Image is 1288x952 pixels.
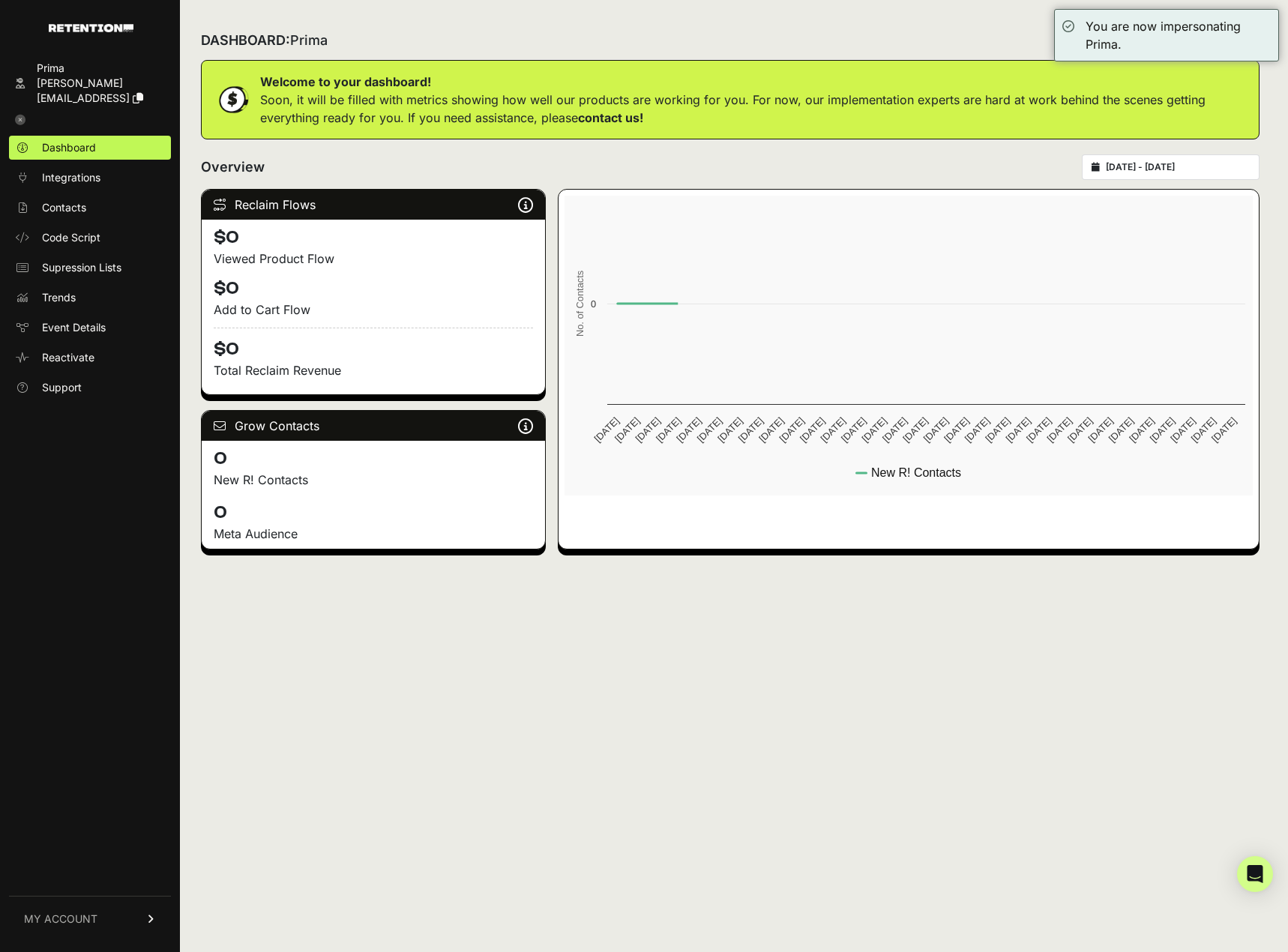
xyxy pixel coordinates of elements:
div: Open Intercom Messenger [1237,856,1273,892]
text: [DATE] [1168,415,1197,445]
span: Supression Lists [42,260,121,275]
text: [DATE] [1065,415,1095,445]
a: Code Script [9,226,171,250]
div: Add to Cart Flow [214,301,533,319]
text: [DATE] [695,415,724,445]
text: [DATE] [942,415,971,445]
span: Dashboard [42,140,96,155]
h4: 0 [214,447,533,471]
text: [DATE] [756,415,786,445]
text: [DATE] [1004,415,1033,445]
text: [DATE] [983,415,1012,445]
text: [DATE] [798,415,827,445]
div: Prima [37,61,165,76]
span: Reactivate [42,350,94,365]
img: dollar-coin-05c43ed7efb7bc0c12610022525b4bbbb207c7efeef5aecc26f025e68dcafac9.png [214,81,251,118]
a: Integrations [9,166,171,190]
text: [DATE] [592,415,622,445]
p: New R! Contacts [214,471,533,489]
text: [DATE] [880,415,909,445]
span: Integrations [42,170,100,185]
text: [DATE] [963,415,992,445]
a: Reactivate [9,346,171,370]
h4: $0 [214,328,533,361]
text: No. of Contacts [574,271,586,337]
text: [DATE] [1107,415,1136,445]
text: [DATE] [1189,415,1218,445]
text: [DATE] [839,415,868,445]
span: Contacts [42,200,86,215]
text: [DATE] [1024,415,1053,445]
p: Soon, it will be filled with metrics showing how well our products are working for you. For now, ... [260,91,1247,127]
text: [DATE] [736,415,765,445]
h4: $0 [214,226,533,250]
text: [DATE] [613,415,642,445]
h2: DASHBOARD: [201,30,328,51]
a: contact us! [578,110,643,125]
a: Contacts [9,196,171,220]
text: [DATE] [777,415,807,445]
text: [DATE] [674,415,703,445]
a: MY ACCOUNT [9,896,171,942]
text: [DATE] [900,415,930,445]
span: Prima [290,32,328,48]
a: Event Details [9,316,171,340]
text: 0 [591,298,596,310]
text: [DATE] [1148,415,1177,445]
text: [DATE] [1209,415,1239,445]
div: You are now impersonating Prima. [1086,17,1271,53]
span: [PERSON_NAME][EMAIL_ADDRESS] [37,76,130,104]
text: [DATE] [819,415,848,445]
div: Viewed Product Flow [214,250,533,268]
strong: Welcome to your dashboard! [260,74,431,89]
h4: 0 [214,501,533,525]
img: Retention.com [49,24,133,32]
span: Support [42,380,82,395]
span: MY ACCOUNT [24,912,97,927]
a: Support [9,376,171,400]
text: [DATE] [715,415,744,445]
text: New R! Contacts [871,466,961,479]
text: [DATE] [633,415,662,445]
h4: $0 [214,277,533,301]
text: [DATE] [1127,415,1156,445]
a: Dashboard [9,136,171,160]
text: [DATE] [1086,415,1115,445]
span: Trends [42,290,76,305]
a: Prima [PERSON_NAME][EMAIL_ADDRESS] [9,56,171,110]
a: Supression Lists [9,256,171,280]
a: Trends [9,286,171,310]
text: [DATE] [1045,415,1074,445]
span: Code Script [42,230,100,245]
text: [DATE] [921,415,951,445]
span: Event Details [42,320,106,335]
div: Grow Contacts [202,411,545,441]
p: Total Reclaim Revenue [214,361,533,379]
text: [DATE] [654,415,683,445]
div: Reclaim Flows [202,190,545,220]
h2: Overview [201,157,265,178]
div: Meta Audience [214,525,533,543]
text: [DATE] [859,415,888,445]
